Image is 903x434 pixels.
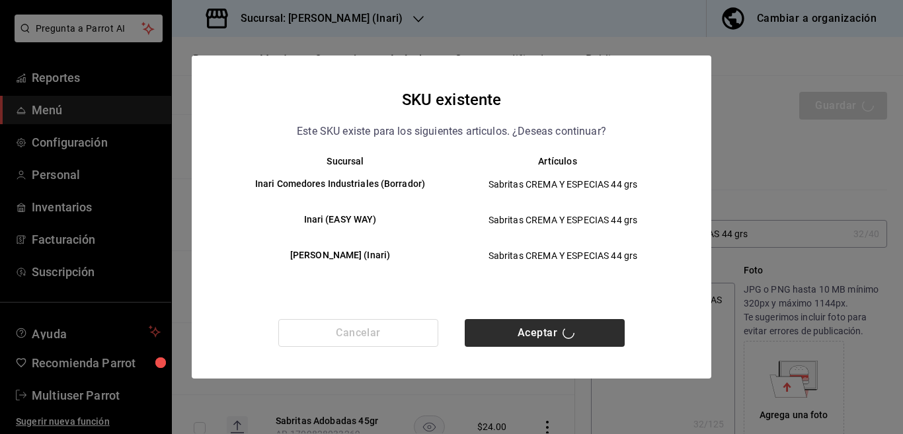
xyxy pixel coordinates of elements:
th: Artículos [451,156,685,166]
h6: [PERSON_NAME] (Inari) [239,248,441,263]
h6: Inari (EASY WAY) [239,213,441,227]
h6: Inari Comedores Industriales (Borrador) [239,177,441,192]
th: Sucursal [218,156,451,166]
h4: SKU existente [402,87,502,112]
span: Sabritas CREMA Y ESPECIAS 44 grs [463,178,663,191]
p: Este SKU existe para los siguientes articulos. ¿Deseas continuar? [297,123,606,140]
span: Sabritas CREMA Y ESPECIAS 44 grs [463,213,663,227]
span: Sabritas CREMA Y ESPECIAS 44 grs [463,249,663,262]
